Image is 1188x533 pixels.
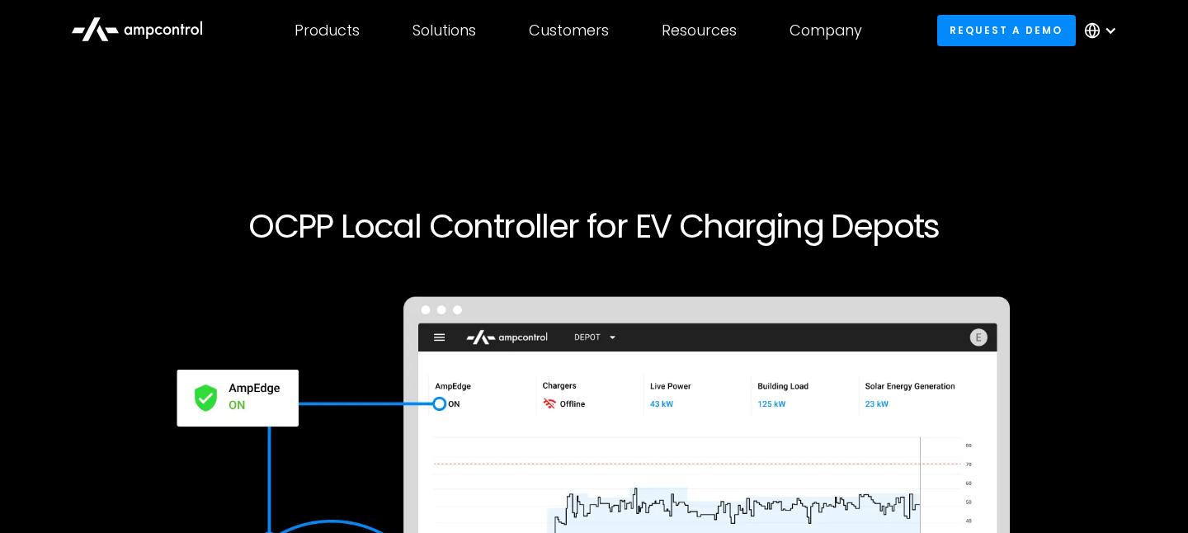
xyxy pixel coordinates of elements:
[412,21,476,40] div: Solutions
[295,21,360,40] div: Products
[529,21,609,40] div: Customers
[92,206,1096,246] h1: OCPP Local Controller for EV Charging Depots
[937,15,1076,45] a: Request a demo
[662,21,737,40] div: Resources
[790,21,862,40] div: Company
